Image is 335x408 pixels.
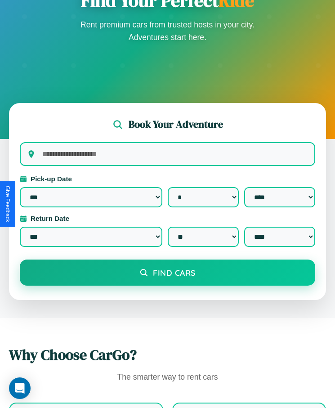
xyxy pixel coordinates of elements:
[129,117,223,131] h2: Book Your Adventure
[9,370,326,385] p: The smarter way to rent cars
[78,18,258,44] p: Rent premium cars from trusted hosts in your city. Adventures start here.
[4,186,11,222] div: Give Feedback
[20,260,315,286] button: Find Cars
[9,377,31,399] div: Open Intercom Messenger
[20,175,315,183] label: Pick-up Date
[9,345,326,365] h2: Why Choose CarGo?
[20,215,315,222] label: Return Date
